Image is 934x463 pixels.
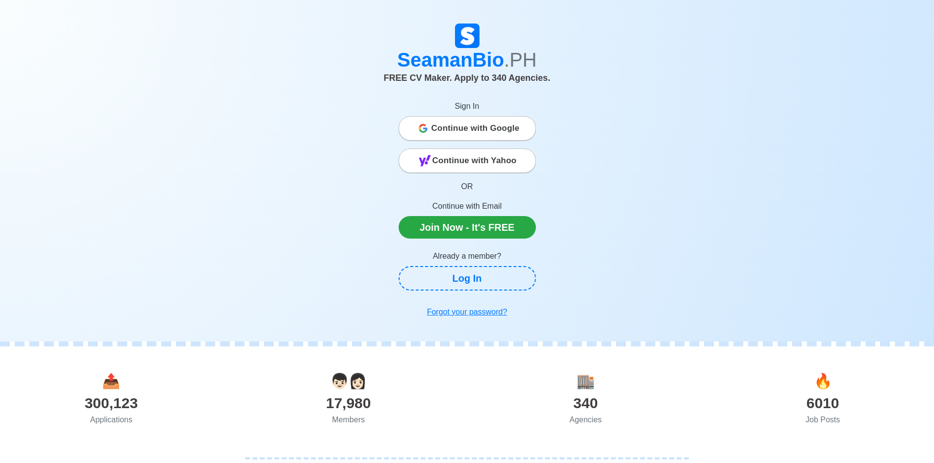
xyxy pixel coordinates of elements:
h1: SeamanBio [195,48,739,72]
a: Forgot your password? [399,302,536,322]
a: Log In [399,266,536,291]
span: Continue with Yahoo [432,151,517,171]
span: jobs [814,373,832,389]
button: Continue with Yahoo [399,148,536,173]
span: applications [102,373,120,389]
p: OR [399,181,536,193]
span: Continue with Google [431,119,520,138]
div: 17,980 [230,392,467,414]
div: 340 [467,392,705,414]
div: Agencies [467,414,705,426]
span: users [330,373,367,389]
span: agencies [577,373,595,389]
div: Members [230,414,467,426]
button: Continue with Google [399,116,536,141]
p: Continue with Email [399,200,536,212]
img: Logo [455,24,480,48]
p: Sign In [399,100,536,112]
u: Forgot your password? [427,308,507,316]
p: Already a member? [399,250,536,262]
span: FREE CV Maker. Apply to 340 Agencies. [384,73,551,83]
span: .PH [504,49,537,71]
a: Join Now - It's FREE [399,216,536,239]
